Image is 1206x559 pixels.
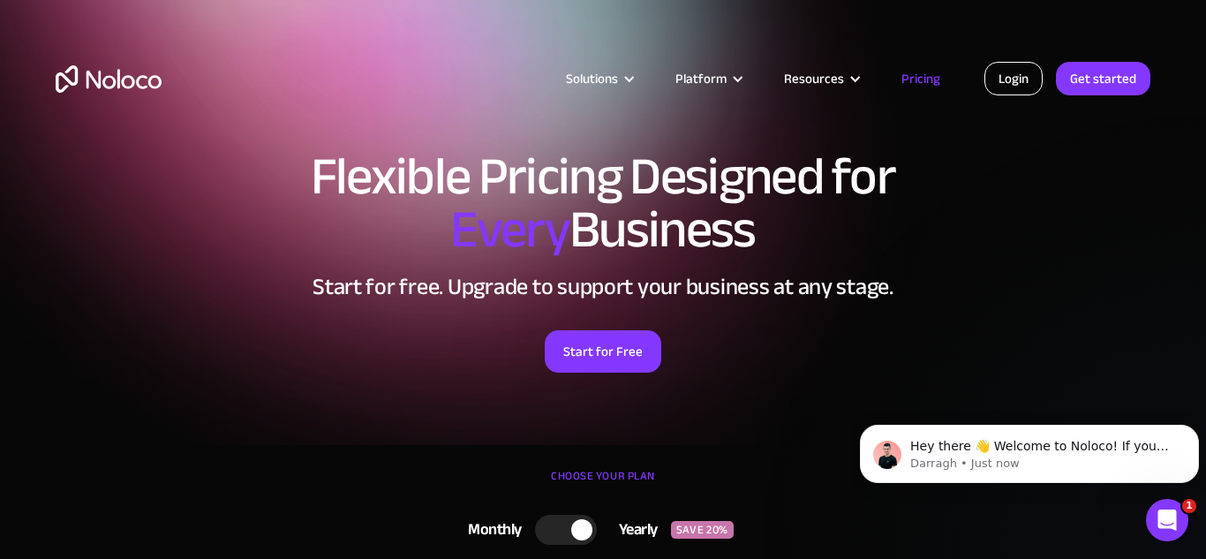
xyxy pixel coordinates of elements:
[597,517,671,543] div: Yearly
[56,274,1150,300] h2: Start for free. Upgrade to support your business at any stage.
[544,67,653,90] div: Solutions
[879,67,962,90] a: Pricing
[56,65,162,93] a: home
[450,180,569,279] span: Every
[56,463,1150,507] div: CHOOSE YOUR PLAN
[1056,62,1150,95] a: Get started
[671,521,734,539] div: SAVE 20%
[545,330,661,373] a: Start for Free
[984,62,1043,95] a: Login
[566,67,618,90] div: Solutions
[1146,499,1188,541] iframe: Intercom live chat
[675,67,727,90] div: Platform
[853,388,1206,511] iframe: Intercom notifications message
[653,67,762,90] div: Platform
[762,67,879,90] div: Resources
[1182,499,1196,513] span: 1
[56,150,1150,256] h1: Flexible Pricing Designed for Business
[784,67,844,90] div: Resources
[446,517,535,543] div: Monthly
